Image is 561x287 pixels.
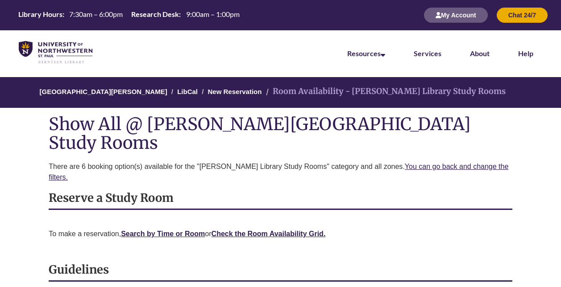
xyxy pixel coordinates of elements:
nav: Breadcrumb [49,77,512,108]
a: Services [414,49,441,57]
li: Room Availability - [PERSON_NAME] Library Study Rooms [264,85,506,98]
th: Research Desk: [128,9,182,19]
img: UNWSP Library Logo [19,41,92,64]
button: My Account [424,8,488,23]
table: Hours Today [15,9,243,20]
strong: Guidelines [49,262,109,277]
span: 7:30am – 6:00pm [69,10,123,18]
p: There are 6 booking option(s) available for the "[PERSON_NAME] Library Study Rooms" category and ... [49,161,512,183]
th: Library Hours: [15,9,66,19]
span: 9:00am – 1:00pm [186,10,240,18]
a: Check the Room Availability Grid. [212,230,326,238]
strong: Reserve a Study Room [49,191,174,205]
a: My Account [424,11,488,19]
a: Search by Time or Room [121,230,205,238]
h1: Show All @ [PERSON_NAME][GEOGRAPHIC_DATA] Study Rooms [49,115,512,152]
a: You can go back and change the filters. [49,163,508,181]
a: Resources [347,49,385,57]
a: Hours Today [15,9,243,21]
a: Help [518,49,533,57]
a: LibCal [177,88,198,95]
a: [GEOGRAPHIC_DATA][PERSON_NAME] [40,88,167,95]
a: Chat 24/7 [497,11,548,19]
p: To make a reservation, or [49,229,512,239]
a: About [470,49,490,57]
a: New Reservation [208,88,262,95]
button: Chat 24/7 [497,8,548,23]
